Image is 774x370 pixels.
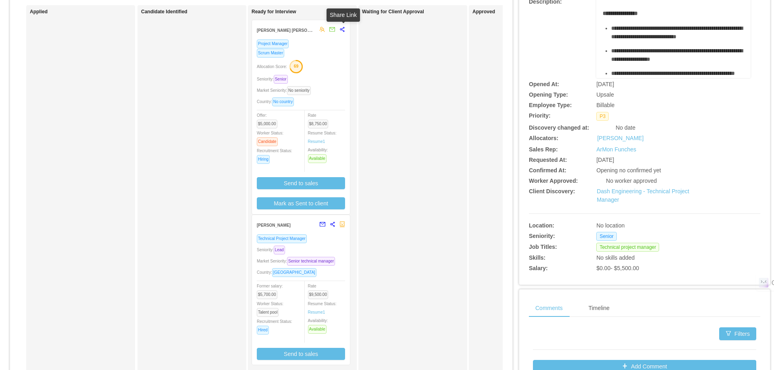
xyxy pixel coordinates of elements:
b: Discovery changed at: [529,124,589,131]
span: $8,750.00 [308,120,329,128]
span: Worker Status: [257,131,283,144]
a: Resume1 [308,138,325,145]
a: Dash Engineering - Technical Project Manager [597,188,689,203]
span: Senior technical manager [287,257,335,266]
span: Worker Status: [257,302,283,314]
span: [DATE] [596,81,614,87]
span: Resume Status: [308,302,337,314]
span: Opening no confirmed yet [596,167,661,174]
span: P3 [596,112,609,121]
div: No location [596,221,712,230]
b: Salary: [529,265,548,271]
span: No date [616,124,635,131]
a: Resume1 [308,309,325,315]
span: Senior [274,75,288,84]
span: No country [272,97,294,106]
span: Lead [274,246,285,254]
span: Rate [308,284,332,297]
button: 69 [287,60,303,72]
span: Resume Status: [308,131,337,144]
span: Hired [257,326,269,335]
span: $5,700.00 [257,290,277,299]
span: Senior [596,232,617,241]
span: Scrum Master [257,49,284,58]
span: Country: [257,99,297,104]
b: Job Titles: [529,244,557,250]
span: Billable [596,102,614,108]
strong: [PERSON_NAME] [PERSON_NAME] [257,27,326,33]
h1: Approved [472,9,585,15]
div: Share Link [327,8,360,22]
button: icon: filterFilters [719,327,756,340]
b: Location: [529,222,554,229]
b: Employee Type: [529,102,572,108]
span: [GEOGRAPHIC_DATA] [272,268,316,277]
div: Comments [529,299,569,317]
span: Hiring [257,155,270,164]
b: Priority: [529,112,551,119]
span: Market Seniority: [257,88,314,93]
h1: Waiting for Client Approval [362,9,475,15]
span: Candidate [257,137,278,146]
span: Available [308,154,327,163]
h1: Candidate Identified [141,9,254,15]
b: Allocators: [529,135,558,141]
span: [DATE] [596,157,614,163]
span: $9,500.00 [308,290,329,299]
b: Opening Type: [529,91,568,98]
div: Timeline [582,299,616,317]
button: Mark as Sent to client [257,197,345,209]
b: Worker Approved: [529,178,578,184]
span: Technical project manager [596,243,659,252]
span: Country: [257,270,320,275]
h1: Ready for Interview [252,9,364,15]
span: Availability: [308,148,330,161]
span: $0.00 - $5,500.00 [596,265,639,271]
span: Availability: [308,318,330,331]
b: Confirmed At: [529,167,566,174]
span: Market Seniority: [257,259,338,263]
b: Seniority: [529,233,555,239]
h1: Applied [30,9,143,15]
span: Talent pool [257,308,279,317]
span: Rate [308,113,332,126]
span: Project Manager [257,39,289,48]
span: Available [308,325,327,334]
span: Seniority: [257,248,288,252]
b: Requested At: [529,157,567,163]
b: Opened At: [529,81,559,87]
b: Skills: [529,254,545,261]
span: Allocation Score: [257,64,287,69]
span: Recruitment Status: [257,149,292,161]
button: mail [325,23,335,36]
span: No skills added [596,254,635,261]
button: Send to sales [257,177,345,189]
b: Client Discovery: [529,188,575,194]
button: Send to sales [257,348,345,360]
span: Technical Project Manager [257,234,307,243]
a: [PERSON_NAME] [597,134,643,143]
span: No worker approved [606,178,657,184]
span: Former salary: [257,284,283,297]
span: share-alt [339,27,345,32]
button: mail [315,218,326,231]
span: share-alt [330,221,335,227]
span: $5,000.00 [257,120,277,128]
div: rdw-editor [603,9,745,90]
span: robot [339,221,345,227]
span: Upsale [596,91,614,98]
span: Offer: [257,113,281,126]
span: No seniority [287,86,311,95]
span: Seniority: [257,77,291,81]
span: team [319,27,325,32]
b: Sales Rep: [529,146,558,153]
a: ArMon Funches [596,146,636,153]
text: 69 [294,64,299,68]
strong: [PERSON_NAME] [257,223,291,227]
span: Recruitment Status: [257,319,292,332]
